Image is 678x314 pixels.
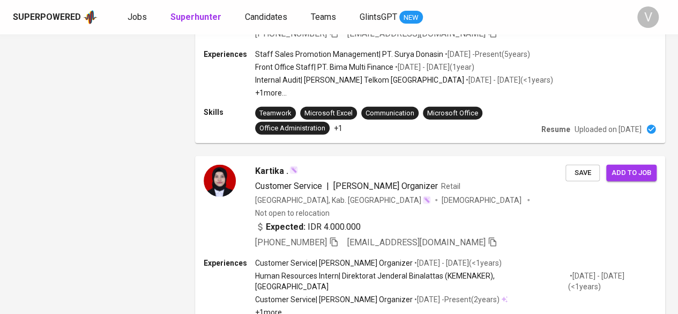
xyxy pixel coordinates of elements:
[399,12,423,23] span: NEW
[255,165,288,178] span: Kartika .
[255,237,327,247] span: [PHONE_NUMBER]
[255,195,431,206] div: [GEOGRAPHIC_DATA], Kab. [GEOGRAPHIC_DATA]
[612,167,651,179] span: Add to job
[255,62,393,72] p: Front Office Staff | PT. Bima Multi Finance
[83,9,98,25] img: app logo
[13,9,98,25] a: Superpoweredapp logo
[565,165,600,181] button: Save
[204,258,255,268] p: Experiences
[422,196,431,205] img: magic_wand.svg
[326,180,329,193] span: |
[347,28,486,39] span: [EMAIL_ADDRESS][DOMAIN_NAME]
[575,124,642,135] p: Uploaded on [DATE]
[637,6,659,28] div: V
[360,12,397,22] span: GlintsGPT
[255,49,443,60] p: Staff Sales Promotion Management | PT. Surya Donasin
[333,181,438,191] span: [PERSON_NAME] Organizer
[334,123,342,134] p: +1
[304,108,353,119] div: Microsoft Excel
[128,11,149,24] a: Jobs
[289,166,298,174] img: magic_wand.svg
[255,75,464,85] p: Internal Audit | [PERSON_NAME] Telkom [GEOGRAPHIC_DATA]
[204,107,255,118] p: Skills
[427,108,478,119] div: Microsoft Office
[259,108,292,119] div: Teamwork
[568,271,657,292] p: • [DATE] - [DATE] ( <1 years )
[360,11,423,24] a: GlintsGPT NEW
[413,294,500,305] p: • [DATE] - Present ( 2 years )
[255,208,330,218] p: Not open to relocation
[347,237,486,247] span: [EMAIL_ADDRESS][DOMAIN_NAME]
[255,258,413,268] p: Customer Service | [PERSON_NAME] Organizer
[255,294,413,305] p: Customer Service | [PERSON_NAME] Organizer
[311,12,336,22] span: Teams
[255,221,361,233] div: IDR 4.000.000
[571,167,594,179] span: Save
[255,28,327,39] span: [PHONE_NUMBER]
[413,258,502,268] p: • [DATE] - [DATE] ( <1 years )
[441,182,460,191] span: Retail
[245,11,289,24] a: Candidates
[464,75,553,85] p: • [DATE] - [DATE] ( <1 years )
[311,11,338,24] a: Teams
[255,181,322,191] span: Customer Service
[366,108,414,119] div: Communication
[442,195,523,206] span: [DEMOGRAPHIC_DATA]
[170,12,221,22] b: Superhunter
[255,271,568,292] p: Human Resources Intern | Direktorat Jenderal Binalattas (KEMENAKER), [GEOGRAPHIC_DATA]
[128,12,147,22] span: Jobs
[245,12,287,22] span: Candidates
[266,221,306,233] b: Expected:
[255,87,553,98] p: +1 more ...
[13,11,81,24] div: Superpowered
[259,123,325,134] div: Office Administration
[541,124,570,135] p: Resume
[393,62,474,72] p: • [DATE] - [DATE] ( 1 year )
[606,165,657,181] button: Add to job
[204,49,255,60] p: Experiences
[204,165,236,197] img: ddc4056ee8fca58b3be471435faf05b2.png
[170,11,223,24] a: Superhunter
[443,49,530,60] p: • [DATE] - Present ( 5 years )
